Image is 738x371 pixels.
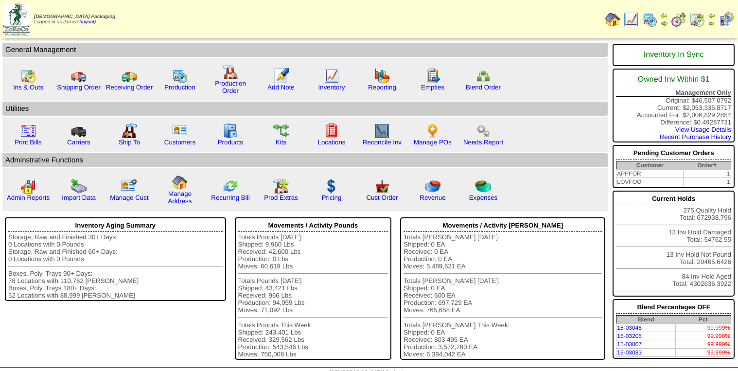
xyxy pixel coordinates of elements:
a: Receiving Order [106,84,153,91]
a: Prod Extras [264,194,298,201]
a: Recurring Bill [211,194,249,201]
div: Owned Inv Within $1 [616,71,731,89]
img: customers.gif [172,123,188,139]
a: Manage Address [168,190,192,205]
img: factory2.gif [122,123,137,139]
div: 275 Quality Hold Total: 672938.796 13 Inv Hold Damaged Total: 54762.55 13 Inv Hold Not Found Tota... [613,191,735,297]
div: Blend Percentages OFF [616,301,731,314]
a: Expenses [469,194,498,201]
div: Totals Pounds [DATE]: Shipped: 9,960 Lbs Received: 42,600 Lbs Production: 0 Lbs Moves: 60,619 Lbs... [238,233,388,358]
a: Products [218,139,244,146]
img: line_graph.gif [324,68,339,84]
td: Utilities [2,102,608,116]
img: truck.gif [71,68,87,84]
th: Blend [616,316,676,324]
img: truck2.gif [122,68,137,84]
img: po.png [425,123,440,139]
img: calendarcustomer.gif [719,12,734,27]
td: 99.999% [675,340,731,349]
img: workflow.png [475,123,491,139]
td: APPFOR [616,170,683,178]
div: Original: $46,507.0792 Current: $2,053,335.8717 Accounted For: $2,006,829.2854 Difference: $0.492... [613,69,735,142]
div: Storage, Raw and Finished 30+ Days: 0 Locations with 0 Pounds Storage, Raw and Finished 60+ Days:... [8,233,223,299]
img: calendarprod.gif [172,68,188,84]
a: Kits [276,139,286,146]
div: Totals [PERSON_NAME] [DATE]: Shipped: 0 EA Received: 0 EA Production: 0 EA Moves: 5,489,631 EA To... [404,233,602,358]
img: truck3.gif [71,123,87,139]
img: arrowright.gif [708,19,716,27]
span: Logged in as Jarroyo [34,14,115,25]
a: Add Note [267,84,295,91]
img: zoroco-logo-small.webp [3,3,30,35]
a: Customers [164,139,195,146]
div: Movements / Activity Pounds [238,219,388,232]
a: Admin Reports [7,194,50,201]
a: Shipping Order [57,84,101,91]
img: locations.gif [324,123,339,139]
img: arrowleft.gif [660,12,668,19]
img: factory.gif [223,64,238,80]
img: calendarprod.gif [642,12,657,27]
div: Current Holds [616,193,731,205]
a: Import Data [62,194,96,201]
a: Print Bills [15,139,42,146]
a: Pricing [322,194,342,201]
a: 15-03083 [617,349,642,356]
img: managecust.png [121,178,139,194]
img: graph2.png [20,178,36,194]
a: 15-03205 [617,333,642,339]
th: Order# [683,161,731,170]
a: 15-03045 [617,324,642,331]
img: calendarinout.gif [20,68,36,84]
div: Inventory Aging Summary [8,219,223,232]
img: reconcile.gif [223,178,238,194]
a: Empties [421,84,444,91]
img: line_graph2.gif [374,123,390,139]
div: Pending Customer Orders [616,147,731,159]
img: prodextras.gif [273,178,289,194]
img: workflow.gif [273,123,289,139]
th: Pct [675,316,731,324]
a: Reconcile Inv [363,139,402,146]
img: import.gif [71,178,87,194]
a: Ins & Outs [13,84,43,91]
a: Carriers [67,139,90,146]
a: Cust Order [366,194,398,201]
a: Inventory [318,84,345,91]
a: Production [164,84,195,91]
a: Recent Purchase History [660,133,731,141]
th: Customer [616,161,683,170]
img: graph.gif [374,68,390,84]
img: cabinet.gif [223,123,238,139]
img: cust_order.png [374,178,390,194]
img: calendarblend.gif [671,12,686,27]
img: line_graph.gif [623,12,639,27]
img: pie_chart2.png [475,178,491,194]
img: home.gif [605,12,620,27]
a: Manage POs [414,139,452,146]
img: dollar.gif [324,178,339,194]
img: invoice2.gif [20,123,36,139]
td: 99.998% [675,332,731,340]
a: (logout) [79,19,96,25]
a: Reporting [368,84,396,91]
td: General Management [2,43,608,57]
div: Management Only [616,89,731,97]
img: home.gif [172,175,188,190]
td: LOVFOO [616,178,683,186]
td: 1 [683,170,731,178]
img: arrowleft.gif [708,12,716,19]
td: Adminstrative Functions [2,153,608,167]
img: arrowright.gif [660,19,668,27]
img: pie_chart.png [425,178,440,194]
a: View Usage Details [675,126,731,133]
a: Production Order [215,80,246,94]
a: Revenue [420,194,445,201]
a: 15-03007 [617,341,642,348]
a: Blend Order [466,84,501,91]
a: Manage Cust [110,194,148,201]
div: Movements / Activity [PERSON_NAME] [404,219,602,232]
img: orders.gif [273,68,289,84]
img: calendarinout.gif [689,12,705,27]
a: Ship To [119,139,140,146]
